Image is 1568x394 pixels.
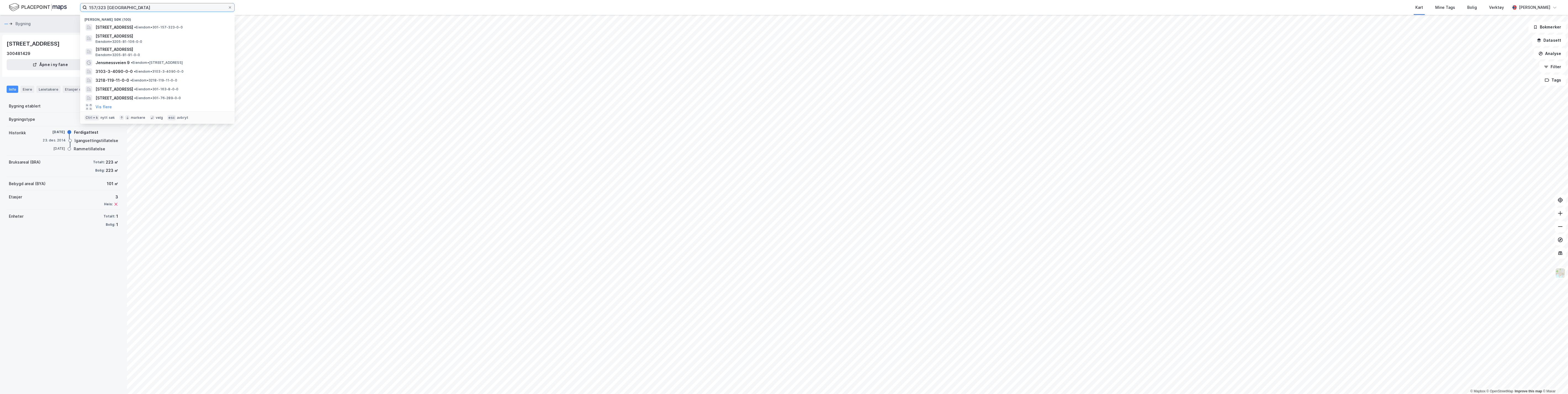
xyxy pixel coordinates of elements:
[9,130,26,136] div: Historikk
[43,146,65,151] div: [DATE]
[15,20,31,27] div: Bygning
[134,87,136,91] span: •
[1540,75,1566,86] button: Tags
[1470,389,1485,393] a: Mapbox
[1467,4,1477,11] div: Bolig
[1519,4,1550,11] div: [PERSON_NAME]
[95,168,105,173] div: Bolig:
[106,167,118,174] div: 223 ㎡
[65,87,99,92] div: Etasjer og enheter
[80,13,235,23] div: [PERSON_NAME] søk (100)
[1489,4,1504,11] div: Verktøy
[131,115,145,120] div: markere
[1415,4,1423,11] div: Kart
[116,221,118,228] div: 1
[134,96,136,100] span: •
[87,3,228,12] input: Søk på adresse, matrikkel, gårdeiere, leietakere eller personer
[43,138,66,143] div: 23. des. 2014
[134,87,178,91] span: Eiendom • 301-163-8-0-0
[1515,389,1542,393] a: Improve this map
[4,21,9,27] button: —
[96,68,133,75] span: 3103-3-4090-0-0
[7,50,30,57] div: 300481429
[96,86,133,93] span: [STREET_ADDRESS]
[75,137,118,144] div: Igangsettingstillatelse
[96,53,140,57] span: Eiendom • 3205-81-91-0-0
[96,24,133,31] span: [STREET_ADDRESS]
[9,116,35,123] div: Bygningstype
[116,213,118,220] div: 1
[96,46,228,53] span: [STREET_ADDRESS]
[84,115,99,120] div: Ctrl + k
[107,180,118,187] div: 101 ㎡
[9,194,22,200] div: Etasjer
[104,214,115,219] div: Totalt:
[74,146,105,152] div: Rammetillatelse
[106,222,115,227] div: Bolig:
[93,160,105,164] div: Totalt:
[1487,389,1513,393] a: OpenStreetMap
[1529,22,1566,33] button: Bokmerker
[9,180,46,187] div: Bebygd areal (BYA)
[130,78,132,82] span: •
[1540,367,1568,394] iframe: Chat Widget
[9,159,41,166] div: Bruksareal (BRA)
[20,86,34,93] div: Eiere
[131,61,183,65] span: Eiendom • [STREET_ADDRESS]
[36,86,60,93] div: Leietakere
[1435,4,1455,11] div: Mine Tags
[1540,367,1568,394] div: Kontrollprogram for chat
[131,61,133,65] span: •
[96,95,133,101] span: [STREET_ADDRESS]
[130,78,177,83] span: Eiendom • 3218-119-11-0-0
[96,40,142,44] span: Eiendom • 3205-81-106-0-0
[106,159,118,166] div: 223 ㎡
[9,2,67,12] img: logo.f888ab2527a4732fd821a326f86c7f29.svg
[1555,268,1566,278] img: Z
[1539,61,1566,72] button: Filter
[7,59,94,70] button: Åpne i ny fane
[134,69,184,74] span: Eiendom • 3103-3-4090-0-0
[96,104,112,110] button: Vis flere
[100,115,115,120] div: nytt søk
[74,129,98,136] div: Ferdigattest
[9,103,41,109] div: Bygning etablert
[104,194,118,200] div: 3
[104,202,113,206] div: Heis:
[7,86,18,93] div: Info
[177,115,188,120] div: avbryt
[1532,35,1566,46] button: Datasett
[96,59,130,66] span: Jensmessveien 9
[7,39,61,48] div: [STREET_ADDRESS]
[134,25,183,30] span: Eiendom • 301-157-323-0-0
[134,96,181,100] span: Eiendom • 301-76-289-0-0
[156,115,163,120] div: velg
[96,33,228,40] span: [STREET_ADDRESS]
[1534,48,1566,59] button: Analyse
[9,213,23,220] div: Enheter
[167,115,176,120] div: esc
[96,77,129,84] span: 3218-119-11-0-0
[134,69,136,73] span: •
[43,130,65,135] div: [DATE]
[134,25,136,29] span: •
